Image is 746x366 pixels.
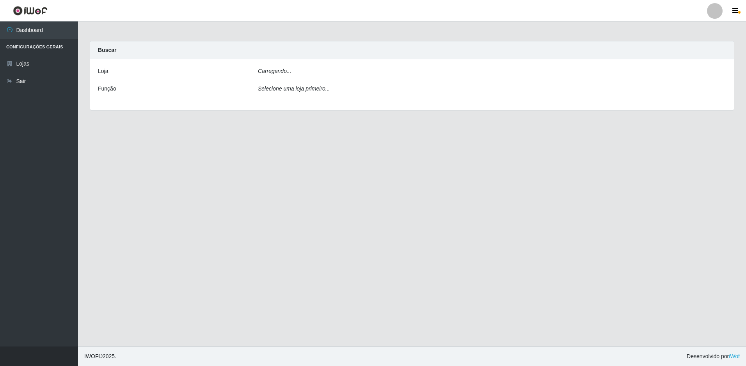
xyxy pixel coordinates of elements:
span: © 2025 . [84,352,116,361]
span: Desenvolvido por [687,352,740,361]
label: Função [98,85,116,93]
img: CoreUI Logo [13,6,48,16]
a: iWof [729,353,740,359]
label: Loja [98,67,108,75]
i: Selecione uma loja primeiro... [258,85,330,92]
i: Carregando... [258,68,291,74]
strong: Buscar [98,47,116,53]
span: IWOF [84,353,99,359]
